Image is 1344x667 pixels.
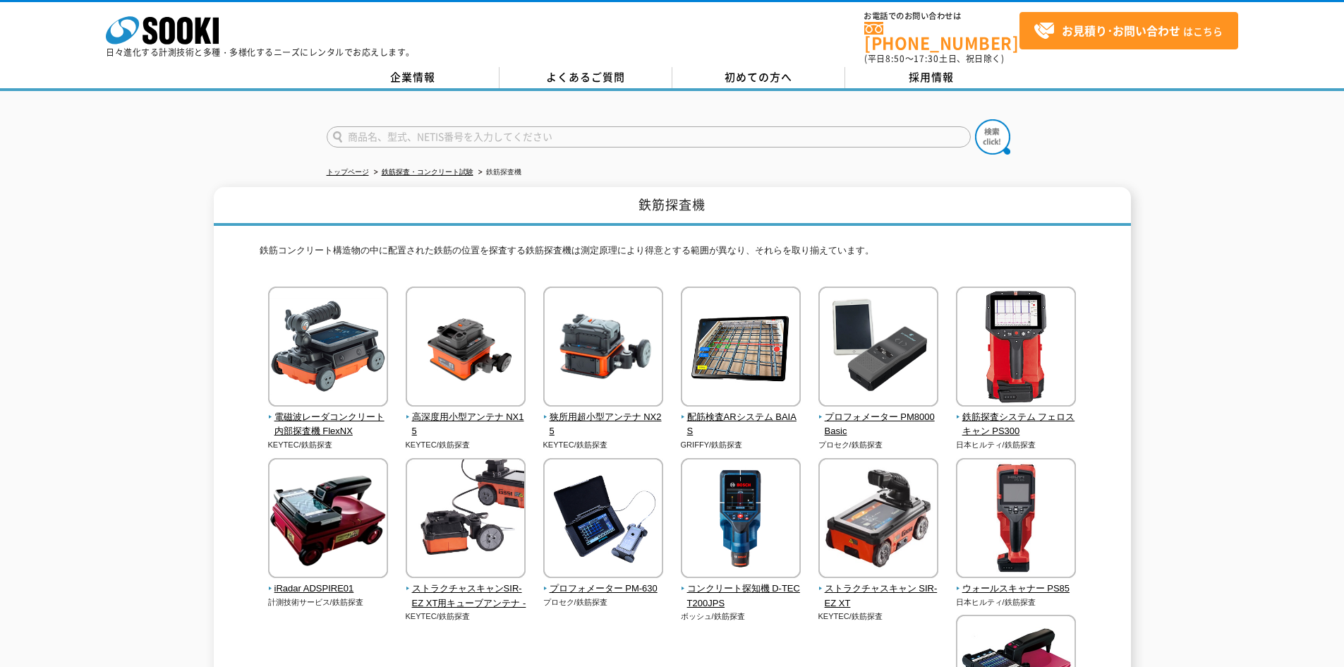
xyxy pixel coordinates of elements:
img: ウォールスキャナー PS85 [956,458,1076,582]
span: 配筋検査ARシステム BAIAS [681,410,801,440]
img: 電磁波レーダコンクリート内部探査機 FlexNX [268,287,388,410]
p: KEYTEC/鉄筋探査 [818,611,939,623]
p: 日々進化する計測技術と多種・多様化するニーズにレンタルでお応えします。 [106,48,415,56]
p: KEYTEC/鉄筋探査 [406,439,526,451]
span: お電話でのお問い合わせは [864,12,1019,20]
span: 初めての方へ [725,69,792,85]
span: 狭所用超小型アンテナ NX25 [543,410,664,440]
img: 配筋検査ARシステム BAIAS [681,287,801,410]
span: 高深度用小型アンテナ NX15 [406,410,526,440]
span: (平日 ～ 土日、祝日除く) [864,52,1004,65]
a: ストラクチャスキャン SIR-EZ XT [818,568,939,611]
h1: 鉄筋探査機 [214,187,1131,226]
a: プロフォメーター PM-630 [543,568,664,596]
a: iRadar ADSPIRE01 [268,568,389,596]
a: 鉄筋探査システム フェロスキャン PS300 [956,397,1077,439]
li: 鉄筋探査機 [476,165,521,180]
p: プロセク/鉄筋探査 [818,439,939,451]
p: ボッシュ/鉄筋探査 [681,611,801,623]
span: 17:30 [914,52,939,65]
a: 電磁波レーダコンクリート内部探査機 FlexNX [268,397,389,439]
img: 鉄筋探査システム フェロスキャン PS300 [956,287,1076,410]
span: ストラクチャスキャンSIR-EZ XT用キューブアンテナ - [406,582,526,611]
a: 初めての方へ [672,67,845,88]
a: ウォールスキャナー PS85 [956,568,1077,596]
a: ストラクチャスキャンSIR-EZ XT用キューブアンテナ - [406,568,526,611]
a: 高深度用小型アンテナ NX15 [406,397,526,439]
p: KEYTEC/鉄筋探査 [268,439,389,451]
input: 商品名、型式、NETIS番号を入力してください [327,126,971,148]
img: iRadar ADSPIRE01 [268,458,388,582]
p: KEYTEC/鉄筋探査 [543,439,664,451]
a: コンクリート探知機 D-TECT200JPS [681,568,801,611]
span: コンクリート探知機 D-TECT200JPS [681,582,801,611]
p: KEYTEC/鉄筋探査 [406,611,526,623]
p: GRIFFY/鉄筋探査 [681,439,801,451]
img: 高深度用小型アンテナ NX15 [406,287,526,410]
a: 企業情報 [327,67,500,88]
img: プロフォメーター PM8000Basic [818,287,938,410]
p: 日本ヒルティ/鉄筋探査 [956,439,1077,451]
a: 配筋検査ARシステム BAIAS [681,397,801,439]
p: 鉄筋コンクリート構造物の中に配置された鉄筋の位置を探査する鉄筋探査機は測定原理により得意とする範囲が異なり、それらを取り揃えています。 [260,244,1085,265]
p: 計測技術サービス/鉄筋探査 [268,596,389,608]
span: 鉄筋探査システム フェロスキャン PS300 [956,410,1077,440]
span: はこちら [1034,20,1223,42]
img: コンクリート探知機 D-TECT200JPS [681,458,801,582]
img: ストラクチャスキャンSIR-EZ XT用キューブアンテナ - [406,458,526,582]
span: プロフォメーター PM8000Basic [818,410,939,440]
a: 鉄筋探査・コンクリート試験 [382,168,473,176]
a: [PHONE_NUMBER] [864,22,1019,51]
strong: お見積り･お問い合わせ [1062,22,1180,39]
img: プロフォメーター PM-630 [543,458,663,582]
span: 電磁波レーダコンクリート内部探査機 FlexNX [268,410,389,440]
a: プロフォメーター PM8000Basic [818,397,939,439]
span: iRadar ADSPIRE01 [268,582,389,596]
a: トップページ [327,168,369,176]
span: ストラクチャスキャン SIR-EZ XT [818,582,939,611]
span: 8:50 [885,52,905,65]
img: btn_search.png [975,119,1010,155]
a: お見積り･お問い合わせはこちら [1019,12,1238,49]
a: 採用情報 [845,67,1018,88]
img: ストラクチャスキャン SIR-EZ XT [818,458,938,582]
p: プロセク/鉄筋探査 [543,596,664,608]
img: 狭所用超小型アンテナ NX25 [543,287,663,410]
span: プロフォメーター PM-630 [543,582,664,596]
p: 日本ヒルティ/鉄筋探査 [956,596,1077,608]
a: よくあるご質問 [500,67,672,88]
a: 狭所用超小型アンテナ NX25 [543,397,664,439]
span: ウォールスキャナー PS85 [956,582,1077,596]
